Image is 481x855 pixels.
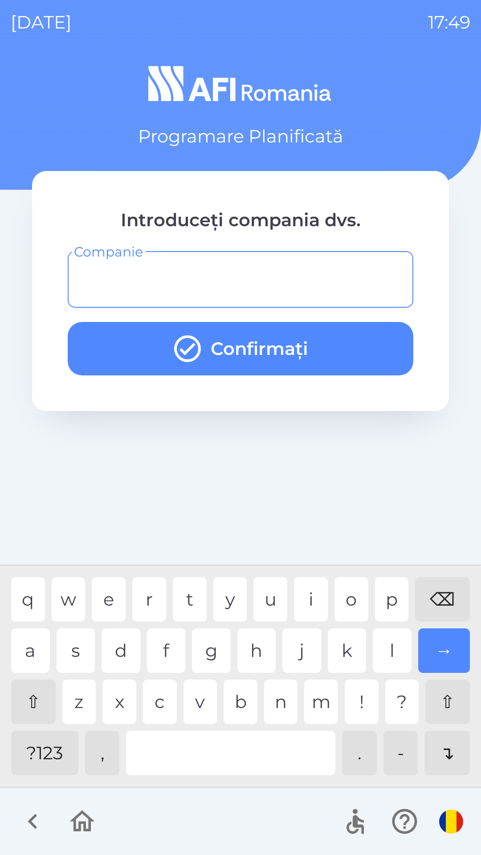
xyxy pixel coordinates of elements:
[74,242,143,261] label: Companie
[428,9,470,36] p: 17:49
[32,62,449,105] img: Logo
[68,322,413,375] button: Confirmați
[68,207,413,233] p: Introduceți compania dvs.
[11,9,72,36] p: [DATE]
[439,810,463,834] img: ro flag
[138,123,343,150] p: Programare Planificată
